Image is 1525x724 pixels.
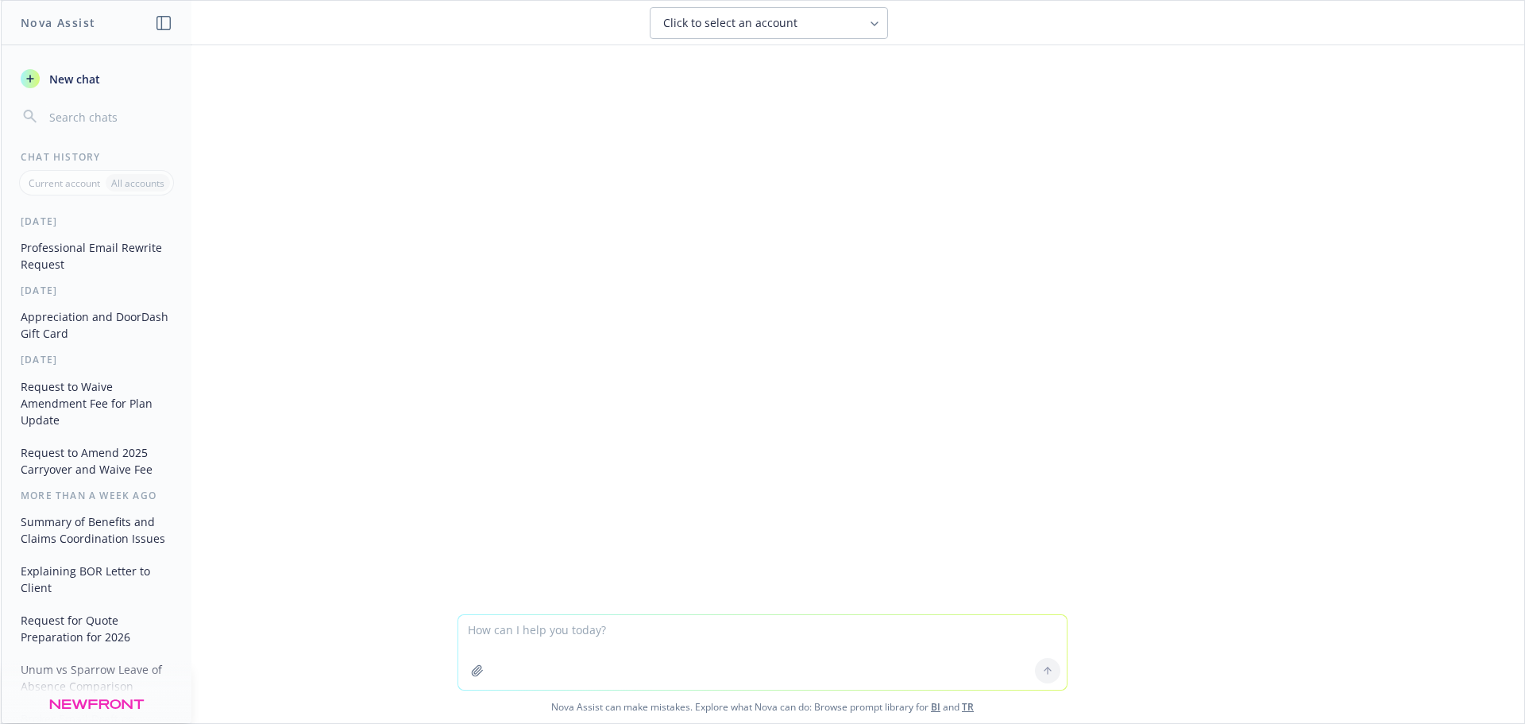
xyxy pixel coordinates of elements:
div: [DATE] [2,353,191,366]
div: [DATE] [2,215,191,228]
button: Appreciation and DoorDash Gift Card [14,304,179,347]
button: Summary of Benefits and Claims Coordination Issues [14,509,179,552]
input: Search chats [46,106,172,128]
button: New chat [14,64,179,93]
div: [DATE] [2,284,191,297]
div: Chat History [2,150,191,164]
button: Request for Quote Preparation for 2026 [14,607,179,650]
a: BI [931,700,940,714]
h1: Nova Assist [21,14,95,31]
button: Professional Email Rewrite Request [14,234,179,277]
span: Nova Assist can make mistakes. Explore what Nova can do: Browse prompt library for and [7,691,1518,723]
span: New chat [46,71,100,87]
div: More than a week ago [2,489,191,502]
button: Explaining BOR Letter to Client [14,558,179,601]
button: Click to select an account [650,7,888,39]
span: Click to select an account [663,15,797,31]
button: Request to Waive Amendment Fee for Plan Update [14,374,179,433]
button: Request to Amend 2025 Carryover and Waive Fee [14,439,179,482]
p: Current account [29,176,100,190]
p: All accounts [111,176,164,190]
a: TR [962,700,974,714]
button: Unum vs Sparrow Leave of Absence Comparison [14,656,179,699]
